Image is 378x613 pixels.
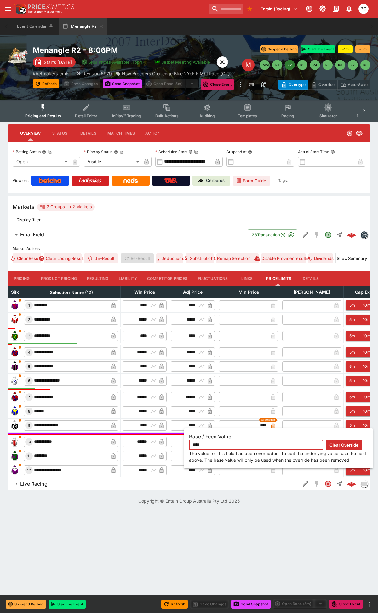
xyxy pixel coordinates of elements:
[359,392,375,402] button: 10 minutes before event start
[10,347,20,357] img: runner 4
[261,253,306,263] button: Disable Provider resulting
[317,3,328,14] button: Toggle light/dark mode
[161,600,188,609] button: Refresh
[10,465,20,475] img: runner 12
[348,60,358,70] button: R7
[84,157,141,167] div: Visible
[281,113,294,118] span: Racing
[122,70,230,77] p: Nsw Breeders Challenge Blue 2YoF F Mbl Pace (G2)
[194,150,198,154] button: Copy To Clipboard
[10,437,20,447] img: runner 10
[359,347,375,357] button: 10 minutes before event start
[198,178,203,183] img: Cerberus
[245,4,255,14] button: Bookmarks
[355,45,370,53] button: +5m
[26,468,32,472] span: 12
[13,253,41,263] button: Clear Results
[28,4,74,9] img: PriceKinetics
[319,113,337,118] span: Simulator
[186,253,214,263] button: Substitutions
[27,334,31,338] span: 3
[346,300,359,310] button: 5 minutes before event start
[238,113,257,118] span: Templates
[346,347,359,357] button: 5 minutes before event start
[346,331,359,341] button: 5 minutes before event start
[26,440,32,444] span: 10
[48,150,52,154] button: Copy To Clipboard
[84,253,118,263] button: Un-Result
[25,113,61,118] span: Pricing and Results
[20,481,48,487] h6: Live Racing
[324,480,332,488] svg: Closed
[346,392,359,402] button: 5 minutes before event start
[361,231,368,238] img: betmakers
[27,364,31,369] span: 5
[361,480,368,487] img: liveracing
[334,229,345,240] button: Straight
[201,79,234,90] button: Close Event
[343,3,355,14] button: Notifications
[233,176,270,186] a: Form Guide
[346,420,359,431] button: 5 minutes before event start
[360,480,368,488] div: liveracing
[27,303,31,308] span: 1
[199,113,215,118] span: Auditing
[140,126,168,141] button: Actions
[116,70,230,77] div: Nsw Breeders Challenge Blue 2YoF F Mbl Pace (G2)
[14,3,26,15] img: PriceKinetics Logo
[155,113,179,118] span: Bulk Actions
[112,113,141,118] span: InPlay™ Trading
[359,465,375,475] button: 10 minutes before event start
[285,60,295,70] button: R2
[301,45,335,53] button: Start the Event
[248,229,297,240] button: 28Transaction(s)
[189,450,368,463] p: The value for this field has been overridden. To edit the underlying value, use the field above. ...
[297,60,307,70] button: R3
[83,70,112,77] p: Revision 6979
[346,406,359,416] button: 5 minutes before event start
[260,60,370,70] nav: pagination navigation
[323,478,334,489] button: Closed
[360,231,368,239] div: betmakers
[358,4,369,14] div: Ben Grimstone
[10,420,20,431] img: runner 9
[189,433,368,440] h6: Base / Feed Value
[151,57,214,67] button: Jetbet Meeting Available
[347,479,356,488] img: logo-cerberus--red.svg
[359,331,375,341] button: 10 minutes before event start
[79,178,102,183] img: Ladbrokes
[261,271,296,286] button: Price Limits
[355,130,363,137] svg: Visible
[33,70,72,77] p: Copy To Clipboard
[10,451,20,461] img: runner 11
[346,376,359,386] button: 5 minutes before event start
[289,81,306,88] p: Overtype
[216,253,259,263] button: Remap Selection Target
[298,149,329,154] p: Actual Start Time
[10,315,20,325] img: runner 2
[13,244,365,253] label: Market Actions
[84,149,112,154] p: Display Status
[3,3,14,14] button: open drawer
[345,477,358,490] a: b0698b8f-652e-47cd-9579-497245f4450b
[323,229,334,240] button: Open
[75,113,97,118] span: Detail Editor
[20,100,358,122] div: Event type filters
[226,149,247,154] p: Suspend At
[44,253,82,263] button: Clear Losing Results
[233,271,261,286] button: Links
[347,230,356,239] img: logo-cerberus--red.svg
[193,271,233,286] button: Fluctuations
[119,150,124,154] button: Copy To Clipboard
[231,600,271,609] button: Send Snapshot
[346,315,359,325] button: 5 minutes before event start
[82,271,113,286] button: Resulting
[323,60,333,70] button: R5
[59,18,107,35] button: Menangle R2
[102,126,140,141] button: Match Times
[304,3,315,14] button: Connected to PK
[278,176,288,186] label: Tags:
[27,409,31,413] span: 8
[273,599,327,608] div: split button
[27,395,31,399] span: 7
